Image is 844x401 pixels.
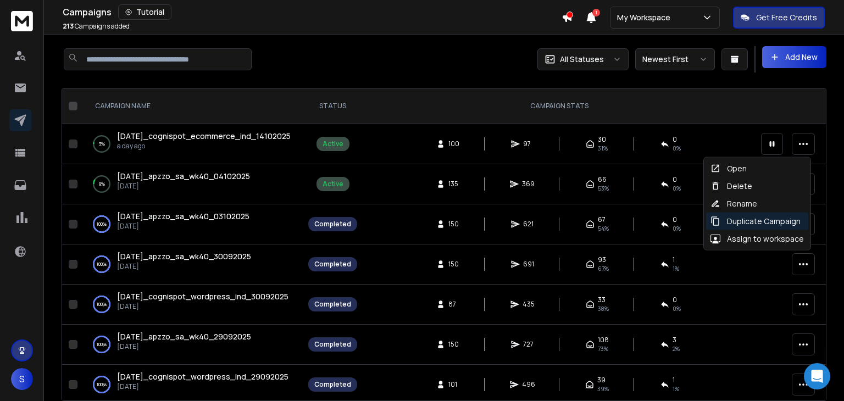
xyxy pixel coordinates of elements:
td: 100%[DATE]_cognispot_wordpress_ind_30092025[DATE] [82,285,302,325]
div: Open [710,163,747,174]
span: 33 [598,296,606,304]
button: Add New [762,46,826,68]
button: S [11,368,33,390]
td: 9%[DATE]_apzzo_sa_wk40_04102025[DATE] [82,164,302,204]
div: Active [323,180,343,188]
a: [DATE]_apzzo_sa_wk40_29092025 [117,331,251,342]
span: 0 % [673,184,681,193]
span: 108 [598,336,609,344]
div: Delete [710,181,752,192]
a: [DATE]_cognispot_wordpress_ind_30092025 [117,291,288,302]
span: 496 [522,380,535,389]
span: 87 [448,300,459,309]
td: 3%[DATE]_cognispot_ecommerce_ind_14102025a day ago [82,124,302,164]
p: [DATE] [117,222,249,231]
span: [DATE]_apzzo_sa_wk40_03102025 [117,211,249,221]
div: Open Intercom Messenger [804,363,830,389]
span: 93 [598,255,606,264]
div: Duplicate Campaign [710,216,801,227]
td: 100%[DATE]_apzzo_sa_wk40_03102025[DATE] [82,204,302,244]
a: [DATE]_apzzo_sa_wk40_04102025 [117,171,250,182]
span: 150 [448,220,459,229]
div: Rename [710,198,757,209]
span: 30 [598,135,606,144]
span: 0 [673,175,677,184]
p: My Workspace [617,12,675,23]
button: Newest First [635,48,715,70]
td: 100%[DATE]_apzzo_sa_wk40_29092025[DATE] [82,325,302,365]
span: 150 [448,340,459,349]
a: [DATE]_cognispot_wordpress_ind_29092025 [117,371,288,382]
p: 100 % [97,339,107,350]
span: 0 % [673,224,681,233]
p: 9 % [99,179,105,190]
p: [DATE] [117,382,288,391]
div: Completed [314,260,351,269]
span: 369 [522,180,535,188]
span: 0 [673,296,677,304]
button: Get Free Credits [733,7,825,29]
span: 38 % [598,304,609,313]
div: Completed [314,380,351,389]
span: [DATE]_cognispot_ecommerce_ind_14102025 [117,131,291,141]
span: 150 [448,260,459,269]
span: 1 % [673,385,679,393]
span: 67 [598,215,606,224]
p: 3 % [99,138,105,149]
span: 3 [673,336,676,344]
span: 39 [597,376,606,385]
span: 621 [523,220,534,229]
span: 53 % [598,184,609,193]
button: Tutorial [118,4,171,20]
span: 1 [673,255,675,264]
p: [DATE] [117,262,251,271]
p: Get Free Credits [756,12,817,23]
th: STATUS [302,88,364,124]
span: 101 [448,380,459,389]
div: Campaigns [63,4,562,20]
span: 67 % [598,264,609,273]
span: 0 [673,215,677,224]
span: 31 % [598,144,608,153]
span: 39 % [597,385,609,393]
p: a day ago [117,142,291,151]
div: Completed [314,220,351,229]
th: CAMPAIGN STATS [364,88,754,124]
td: 100%[DATE]_apzzo_sa_wk40_30092025[DATE] [82,244,302,285]
p: 100 % [97,379,107,390]
span: [DATE]_apzzo_sa_wk40_04102025 [117,171,250,181]
p: All Statuses [560,54,604,65]
p: 100 % [97,299,107,310]
span: 1 [592,9,600,16]
div: Completed [314,300,351,309]
span: 66 [598,175,607,184]
span: 135 [448,180,459,188]
span: 0 % [673,144,681,153]
span: 1 [673,376,675,385]
span: 435 [523,300,535,309]
p: [DATE] [117,342,251,351]
p: Campaigns added [63,22,130,31]
a: [DATE]_cognispot_ecommerce_ind_14102025 [117,131,291,142]
span: 213 [63,21,74,31]
span: 0 % [673,304,681,313]
a: [DATE]_apzzo_sa_wk40_03102025 [117,211,249,222]
p: [DATE] [117,182,250,191]
span: 100 [448,140,459,148]
p: 100 % [97,219,107,230]
div: Completed [314,340,351,349]
th: CAMPAIGN NAME [82,88,302,124]
span: 73 % [598,344,608,353]
div: Active [323,140,343,148]
div: Assign to workspace [710,233,804,244]
span: 691 [523,260,534,269]
span: 97 [523,140,534,148]
a: [DATE]_apzzo_sa_wk40_30092025 [117,251,251,262]
p: [DATE] [117,302,288,311]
